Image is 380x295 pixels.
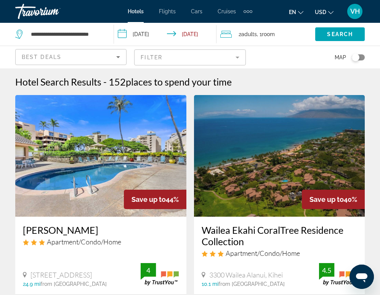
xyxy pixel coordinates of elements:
a: Cruises [218,8,236,14]
div: 3 star Apartment [202,249,358,257]
span: 2 [239,29,257,40]
span: Save up to [131,195,166,203]
div: 44% [124,190,186,209]
span: Room [262,31,275,37]
span: VH [350,8,360,15]
button: Search [315,27,365,41]
div: 4 [141,266,156,275]
button: Filter [134,49,245,66]
button: Travelers: 2 adults, 0 children [216,23,315,46]
img: Hotel image [15,95,186,217]
span: 24.9 mi [23,281,40,287]
span: Map [335,52,346,63]
img: Hotel image [194,95,365,217]
span: 3300 Wailea Alanui, Kihei [209,271,283,279]
span: en [289,9,296,15]
button: Change currency [315,6,334,17]
span: from [GEOGRAPHIC_DATA] [40,281,107,287]
div: 3 star Apartment [23,238,179,246]
span: Adults [241,31,257,37]
span: Apartment/Condo/Home [47,238,121,246]
button: Extra navigation items [244,5,252,17]
div: 40% [302,190,365,209]
span: Search [327,31,353,37]
span: , 1 [257,29,275,40]
img: trustyou-badge.svg [319,263,357,285]
span: - [103,76,107,87]
mat-select: Sort by [22,52,120,62]
span: USD [315,9,326,15]
a: Wailea Ekahi CoralTree Residence Collection [202,224,358,247]
span: 10.1 mi [202,281,218,287]
a: Hotels [128,8,144,14]
span: Apartment/Condo/Home [226,249,300,257]
span: Best Deals [22,54,61,60]
a: [PERSON_NAME] [23,224,179,236]
button: Change language [289,6,303,17]
a: Cars [191,8,202,14]
span: from [GEOGRAPHIC_DATA] [218,281,285,287]
span: places to spend your time [126,76,232,87]
button: Toggle map [346,54,365,61]
h1: Hotel Search Results [15,76,101,87]
iframe: Button to launch messaging window [350,265,374,289]
button: Check-in date: Sep 21, 2025 Check-out date: Sep 25, 2025 [114,23,216,46]
a: Travorium [15,2,91,21]
a: Flights [159,8,176,14]
img: trustyou-badge.svg [141,263,179,285]
div: 4.5 [319,266,334,275]
span: Save up to [309,195,344,203]
h2: 152 [109,76,232,87]
button: User Menu [345,3,365,19]
span: [STREET_ADDRESS] [30,271,92,279]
